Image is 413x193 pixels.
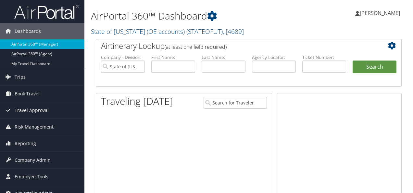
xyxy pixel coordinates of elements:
[204,97,267,109] input: Search for Traveler
[186,27,223,36] span: ( STATEOFUT )
[165,43,227,50] span: (at least one field required)
[101,54,145,61] label: Company - Division:
[15,152,51,168] span: Company Admin
[151,54,195,61] label: First Name:
[15,119,54,135] span: Risk Management
[302,54,346,61] label: Ticket Number:
[223,27,244,36] span: , [ 4689 ]
[202,54,245,61] label: Last Name:
[91,27,244,36] a: State of [US_STATE] (OE accounts)
[360,9,400,17] span: [PERSON_NAME]
[14,4,79,20] img: airportal-logo.png
[15,102,49,118] span: Travel Approval
[101,40,371,51] h2: Airtinerary Lookup
[91,9,301,23] h1: AirPortal 360™ Dashboard
[355,3,407,23] a: [PERSON_NAME]
[15,69,26,85] span: Trips
[353,61,396,74] button: Search
[15,135,36,152] span: Reporting
[15,169,48,185] span: Employee Tools
[15,23,41,39] span: Dashboards
[15,86,40,102] span: Book Travel
[101,94,173,108] h1: Traveling [DATE]
[252,54,296,61] label: Agency Locator:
